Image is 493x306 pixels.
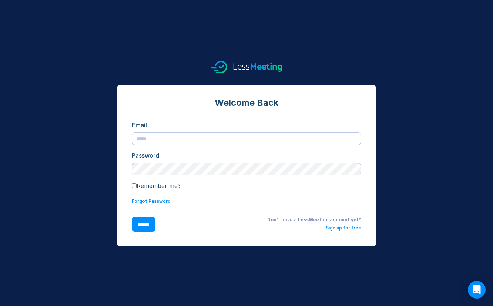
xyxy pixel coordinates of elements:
[211,60,282,73] img: logo.svg
[132,198,171,204] a: Forgot Password
[326,225,361,231] a: Sign up for free
[167,217,361,223] div: Don't have a LessMeeting account yet?
[132,121,361,130] div: Email
[132,183,137,188] input: Remember me?
[468,281,486,299] div: Open Intercom Messenger
[132,97,361,109] div: Welcome Back
[132,182,181,189] label: Remember me?
[132,151,361,160] div: Password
